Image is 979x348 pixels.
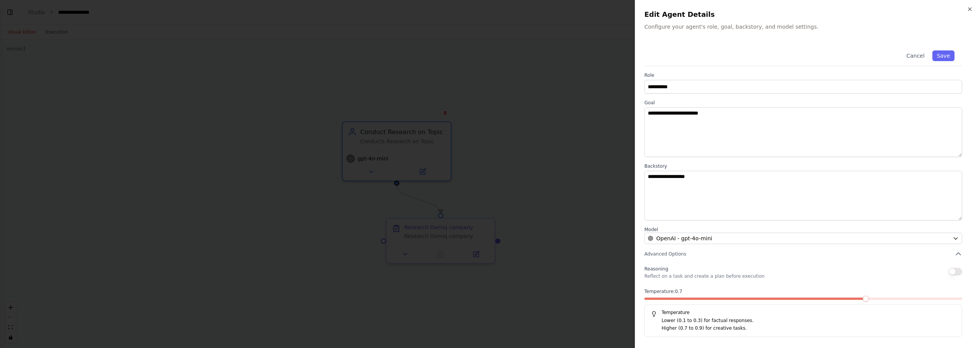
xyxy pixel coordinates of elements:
p: Configure your agent's role, goal, backstory, and model settings. [644,23,970,31]
p: Higher (0.7 to 0.9) for creative tasks. [662,325,956,332]
p: Lower (0.1 to 0.3) for factual responses. [662,317,956,325]
button: OpenAI - gpt-4o-mini [644,233,962,244]
span: Advanced Options [644,251,686,257]
label: Role [644,72,962,78]
p: Reflect on a task and create a plan before execution [644,273,764,279]
button: Save [932,50,955,61]
label: Model [644,227,962,233]
span: Temperature: 0.7 [644,288,682,295]
label: Backstory [644,163,962,169]
h5: Temperature [651,309,956,316]
button: Advanced Options [644,250,962,258]
button: Cancel [902,50,929,61]
label: Goal [644,100,962,106]
span: OpenAI - gpt-4o-mini [656,235,712,242]
h2: Edit Agent Details [644,9,970,20]
span: Reasoning [644,266,668,272]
